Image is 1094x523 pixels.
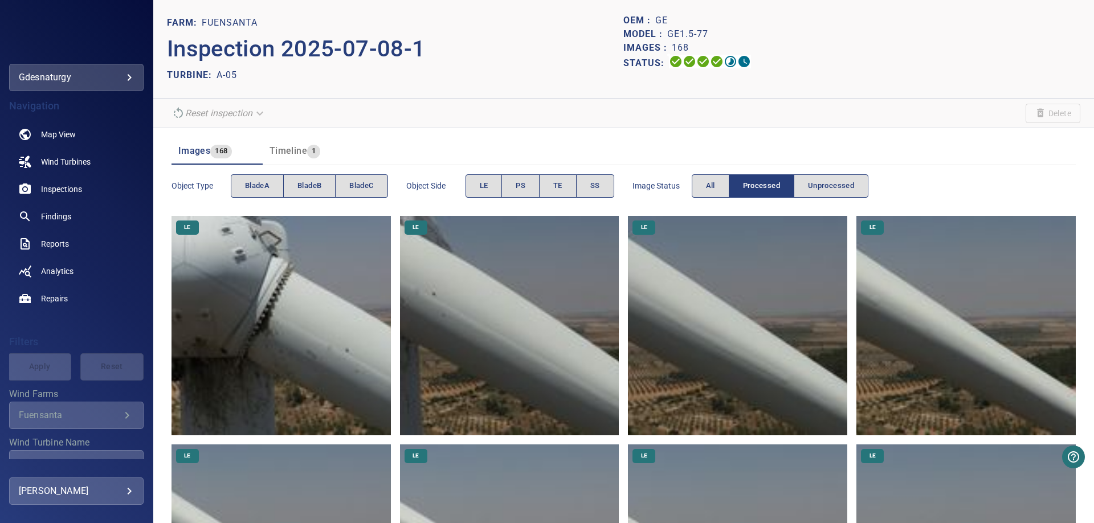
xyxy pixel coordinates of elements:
a: map noActive [9,121,144,148]
span: PS [516,179,525,193]
a: windturbines noActive [9,148,144,175]
svg: Selecting 100% [696,55,710,68]
span: LE [177,223,197,231]
p: A-05 [217,68,237,82]
span: LE [406,223,426,231]
a: findings noActive [9,203,144,230]
span: All [706,179,715,193]
div: Reset inspection [167,103,271,123]
div: objectSide [466,174,614,198]
span: bladeA [245,179,270,193]
button: bladeC [335,174,387,198]
div: [PERSON_NAME] [19,482,134,500]
p: GE [655,14,668,27]
p: Images : [623,41,672,55]
div: Wind Turbine Name [9,450,144,477]
span: Map View [41,129,76,140]
span: 168 [210,145,232,158]
p: FARM: [167,16,202,30]
div: Wind Farms [9,402,144,429]
button: TE [539,174,577,198]
span: Object Side [406,180,466,191]
span: LE [177,452,197,460]
button: bladeB [283,174,336,198]
p: Inspection 2025-07-08-1 [167,32,624,66]
svg: Classification 0% [737,55,751,68]
button: Unprocessed [794,174,868,198]
a: reports noActive [9,230,144,258]
button: PS [501,174,540,198]
span: LE [634,223,654,231]
img: gdesnaturgy-logo [40,28,112,40]
svg: ML Processing 100% [710,55,724,68]
span: Unable to delete the inspection due to your user permissions [1026,104,1080,123]
span: Findings [41,211,71,222]
p: Status: [623,55,669,71]
span: Inspections [41,183,82,195]
a: analytics noActive [9,258,144,285]
span: Repairs [41,293,68,304]
label: Wind Turbine Name [9,438,144,447]
span: Object type [172,180,231,191]
div: Unable to reset the inspection due to your user permissions [167,103,271,123]
span: LE [863,223,883,231]
label: Wind Farms [9,390,144,399]
p: Fuensanta [202,16,258,30]
span: Reports [41,238,69,250]
span: Wind Turbines [41,156,91,167]
div: gdesnaturgy [9,64,144,91]
svg: Matching 7% [724,55,737,68]
span: Timeline [270,145,307,156]
span: LE [480,179,488,193]
div: objectType [231,174,388,198]
svg: Uploading 100% [669,55,683,68]
button: All [692,174,729,198]
svg: Data Formatted 100% [683,55,696,68]
p: Model : [623,27,667,41]
span: 1 [307,145,320,158]
span: Images [178,145,210,156]
span: TE [553,179,562,193]
button: Processed [729,174,794,198]
div: imageStatus [692,174,869,198]
button: SS [576,174,614,198]
h4: Filters [9,336,144,348]
p: TURBINE: [167,68,217,82]
a: inspections noActive [9,175,144,203]
span: LE [863,452,883,460]
span: Processed [743,179,780,193]
span: bladeC [349,179,373,193]
span: LE [634,452,654,460]
button: LE [466,174,503,198]
div: Fuensanta [19,410,120,420]
span: Image Status [632,180,692,191]
span: bladeB [297,179,321,193]
p: GE1.5-77 [667,27,708,41]
p: OEM : [623,14,655,27]
span: Unprocessed [808,179,854,193]
a: repairs noActive [9,285,144,312]
div: gdesnaturgy [19,68,134,87]
p: 168 [672,41,689,55]
button: bladeA [231,174,284,198]
em: Reset inspection [185,108,252,119]
span: LE [406,452,426,460]
div: A-05 / Fuensanta [19,458,120,469]
span: Analytics [41,265,74,277]
h4: Navigation [9,100,144,112]
span: SS [590,179,600,193]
